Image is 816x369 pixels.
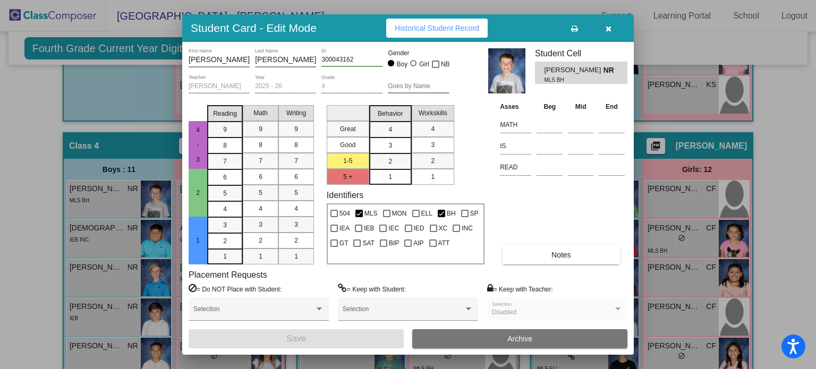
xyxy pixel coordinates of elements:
[500,138,531,154] input: assessment
[294,172,298,182] span: 6
[255,83,316,90] input: year
[193,237,203,244] span: 1
[431,124,435,134] span: 4
[413,237,423,250] span: AIP
[286,334,305,343] span: Save
[259,252,262,261] span: 1
[544,76,596,84] span: MLS BH
[364,207,378,220] span: MLS
[223,141,227,150] span: 8
[596,101,627,113] th: End
[431,156,435,166] span: 2
[294,220,298,229] span: 3
[294,140,298,150] span: 8
[223,125,227,134] span: 9
[259,124,262,134] span: 9
[294,156,298,166] span: 7
[431,172,435,182] span: 1
[339,237,348,250] span: GT
[439,222,448,235] span: XC
[388,141,392,150] span: 3
[419,59,429,69] div: Girl
[294,236,298,245] span: 2
[223,252,227,261] span: 1
[438,237,450,250] span: ATT
[223,220,227,230] span: 3
[395,24,479,32] span: Historical Student Record
[189,83,250,90] input: teacher
[338,284,406,294] label: = Keep with Student:
[223,188,227,198] span: 5
[470,207,479,220] span: SP
[339,222,350,235] span: IEA
[362,237,374,250] span: SAT
[389,237,399,250] span: BIP
[421,207,432,220] span: ELL
[388,157,392,166] span: 2
[378,109,403,118] span: Behavior
[213,109,237,118] span: Reading
[388,222,399,235] span: IEC
[339,207,350,220] span: 504
[294,204,298,213] span: 4
[447,207,456,220] span: BH
[507,334,532,343] span: Archive
[388,172,392,182] span: 1
[497,101,534,113] th: Asses
[259,236,262,245] span: 2
[321,56,382,64] input: Enter ID
[503,245,619,264] button: Notes
[396,59,408,69] div: Boy
[294,188,298,198] span: 5
[441,58,450,71] span: NB
[534,101,565,113] th: Beg
[259,156,262,166] span: 7
[189,270,267,280] label: Placement Requests
[321,83,382,90] input: grade
[259,220,262,229] span: 3
[223,157,227,166] span: 7
[388,83,449,90] input: goes by name
[189,329,404,348] button: Save
[191,21,317,35] h3: Student Card - Edit Mode
[603,65,618,76] span: NR
[500,117,531,133] input: assessment
[565,101,596,113] th: Mid
[431,140,435,150] span: 3
[364,222,374,235] span: IEB
[388,125,392,134] span: 4
[259,172,262,182] span: 6
[294,252,298,261] span: 1
[487,284,553,294] label: = Keep with Teacher:
[500,159,531,175] input: assessment
[492,308,517,316] span: Disabled
[189,284,282,294] label: = Do NOT Place with Student:
[551,251,571,259] span: Notes
[419,108,447,118] span: Workskills
[223,236,227,246] span: 2
[223,204,227,214] span: 4
[462,222,473,235] span: INC
[392,207,407,220] span: MON
[259,188,262,198] span: 5
[193,126,203,164] span: 4 - 3
[535,48,627,58] h3: Student Cell
[327,190,363,200] label: Identifiers
[193,189,203,196] span: 2
[223,173,227,182] span: 6
[286,108,306,118] span: Writing
[259,204,262,213] span: 4
[386,19,488,38] button: Historical Student Record
[544,65,603,76] span: [PERSON_NAME]
[253,108,268,118] span: Math
[414,222,424,235] span: IED
[294,124,298,134] span: 9
[388,48,449,58] mat-label: Gender
[259,140,262,150] span: 8
[412,329,627,348] button: Archive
